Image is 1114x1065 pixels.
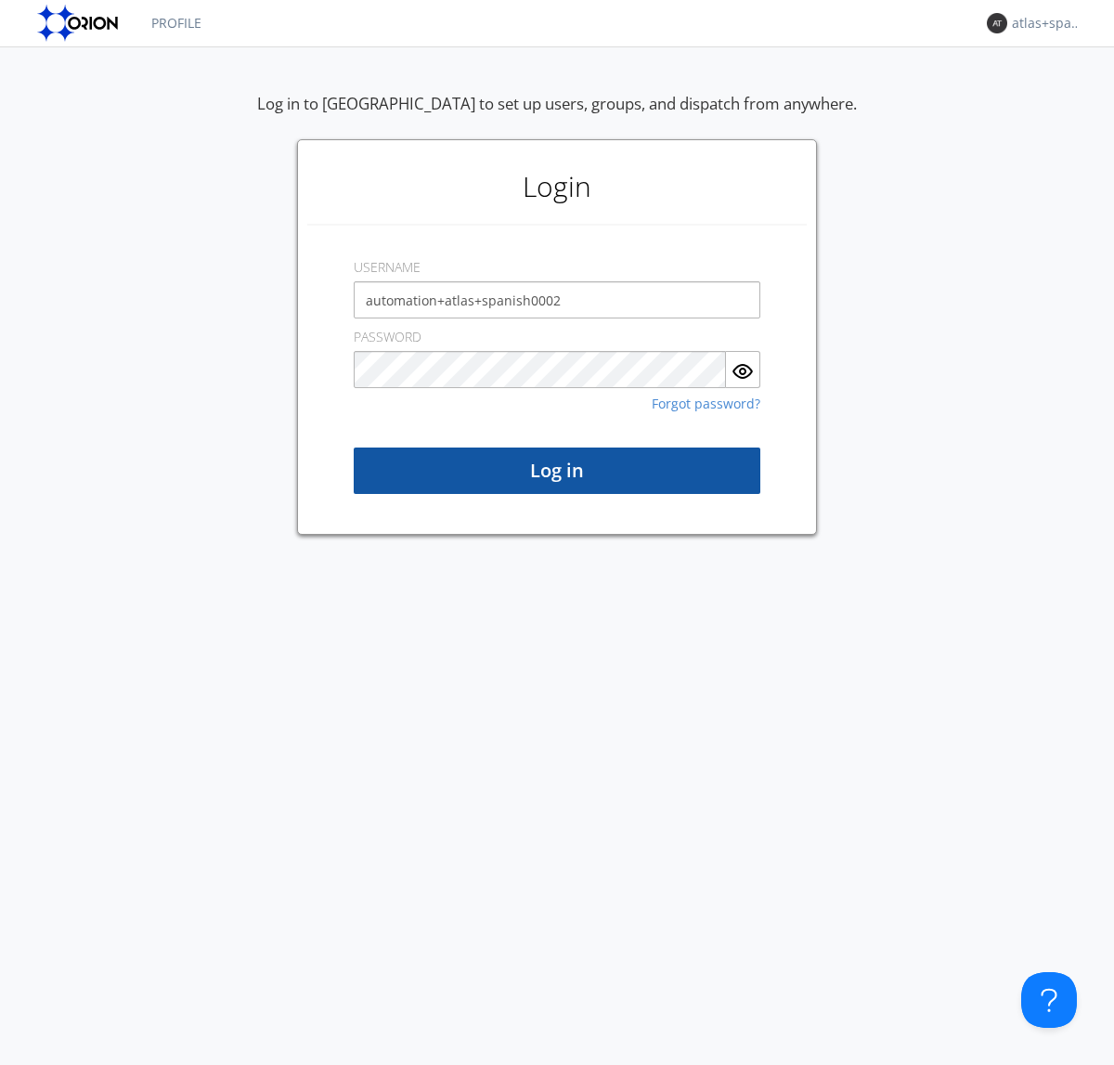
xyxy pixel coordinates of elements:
h1: Login [307,149,807,224]
label: USERNAME [354,258,421,277]
div: Log in to [GEOGRAPHIC_DATA] to set up users, groups, and dispatch from anywhere. [257,93,857,139]
input: Password [354,351,726,388]
img: eye.svg [732,360,754,383]
label: PASSWORD [354,328,421,346]
button: Show Password [726,351,760,388]
button: Log in [354,448,760,494]
a: Forgot password? [652,397,760,410]
div: atlas+spanish0002 [1012,14,1082,32]
img: orion-labs-logo.svg [37,5,123,42]
iframe: Toggle Customer Support [1021,972,1077,1028]
img: 373638.png [987,13,1007,33]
